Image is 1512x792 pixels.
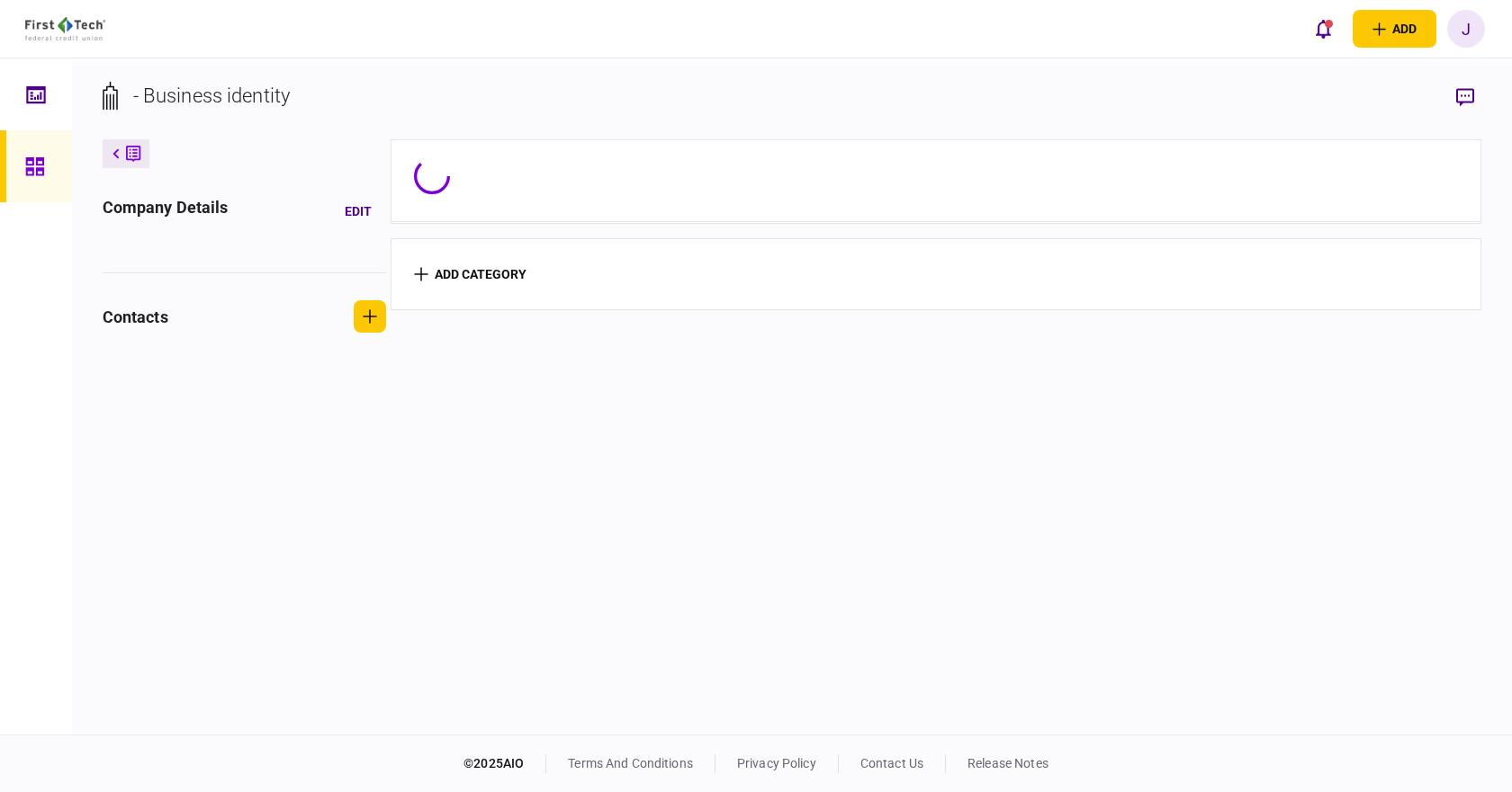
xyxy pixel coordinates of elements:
a: privacy policy [737,756,816,770]
a: contact us [860,756,923,770]
button: add category [414,267,526,281]
button: Edit [330,195,386,227]
a: release notes [967,756,1048,770]
img: client company logo [25,17,105,40]
div: - Business identity [133,81,291,111]
div: © 2025 AIO [463,754,546,773]
button: J [1447,10,1485,48]
button: open notifications list [1304,10,1342,48]
a: terms and conditions [568,756,693,770]
div: contacts [103,305,168,329]
button: open adding identity options [1353,10,1436,48]
div: company details [103,195,229,227]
